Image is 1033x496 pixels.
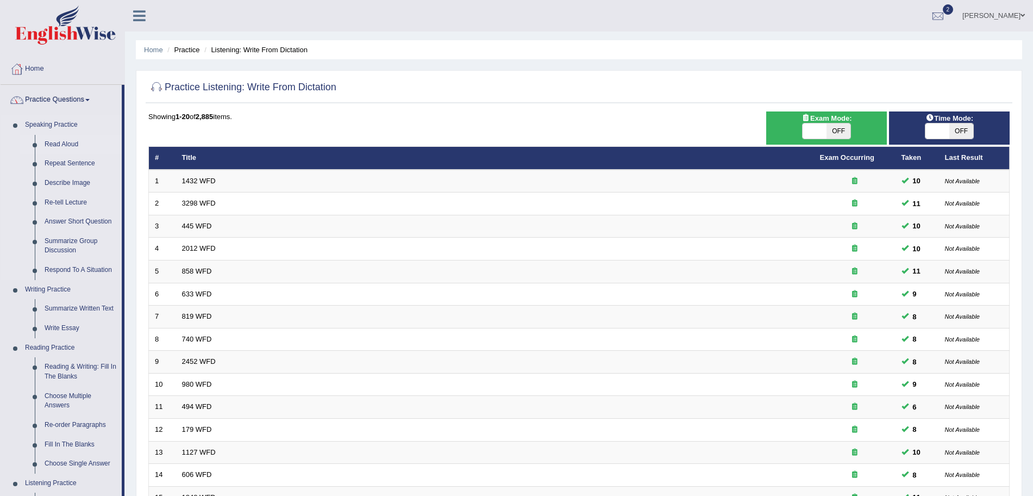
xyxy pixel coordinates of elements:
[945,426,980,433] small: Not Available
[820,312,890,322] div: Exam occurring question
[182,402,212,411] a: 494 WFD
[945,381,980,388] small: Not Available
[40,193,122,213] a: Re-tell Lecture
[20,338,122,358] a: Reading Practice
[40,154,122,173] a: Repeat Sentence
[820,289,890,300] div: Exam occurring question
[820,334,890,345] div: Exam occurring question
[182,199,216,207] a: 3298 WFD
[182,470,212,479] a: 606 WFD
[820,266,890,277] div: Exam occurring question
[149,238,176,261] td: 4
[182,425,212,433] a: 179 WFD
[909,447,925,458] span: You can still take this question
[176,147,814,170] th: Title
[144,46,163,54] a: Home
[921,113,978,124] span: Time Mode:
[149,418,176,441] td: 12
[149,396,176,419] td: 11
[20,280,122,300] a: Writing Practice
[20,474,122,493] a: Listening Practice
[149,441,176,464] td: 13
[820,199,890,209] div: Exam occurring question
[182,267,212,275] a: 858 WFD
[909,175,925,187] span: You can still take this question
[945,291,980,297] small: Not Available
[20,115,122,135] a: Speaking Practice
[909,288,921,300] span: You can still take this question
[766,111,887,145] div: Show exams occurring in exams
[40,357,122,386] a: Reading & Writing: Fill In The Blanks
[909,220,925,232] span: You can still take this question
[820,470,890,480] div: Exam occurring question
[40,299,122,319] a: Summarize Written Text
[820,425,890,435] div: Exam occurring question
[827,123,850,139] span: OFF
[196,113,214,121] b: 2,885
[820,221,890,232] div: Exam occurring question
[945,336,980,343] small: Not Available
[40,212,122,232] a: Answer Short Question
[909,333,921,345] span: You can still take this question
[820,153,874,162] a: Exam Occurring
[1,54,124,81] a: Home
[945,178,980,184] small: Not Available
[40,416,122,435] a: Re-order Paragraphs
[820,244,890,254] div: Exam occurring question
[40,261,122,280] a: Respond To A Situation
[149,215,176,238] td: 3
[945,223,980,230] small: Not Available
[797,113,856,124] span: Exam Mode:
[149,306,176,328] td: 7
[909,243,925,255] span: You can still take this question
[182,290,212,298] a: 633 WFD
[40,232,122,261] a: Summarize Group Discussion
[820,380,890,390] div: Exam occurring question
[40,387,122,416] a: Choose Multiple Answers
[149,373,176,396] td: 10
[149,464,176,487] td: 14
[182,177,216,185] a: 1432 WFD
[945,449,980,456] small: Not Available
[182,244,216,252] a: 2012 WFD
[945,200,980,207] small: Not Available
[945,313,980,320] small: Not Available
[182,357,216,365] a: 2452 WFD
[820,448,890,458] div: Exam occurring question
[945,358,980,365] small: Not Available
[949,123,973,139] span: OFF
[909,198,925,209] span: You can still take this question
[820,357,890,367] div: Exam occurring question
[149,328,176,351] td: 8
[182,448,216,456] a: 1127 WFD
[909,401,921,413] span: You can still take this question
[909,311,921,323] span: You can still take this question
[149,283,176,306] td: 6
[939,147,1010,170] th: Last Result
[945,472,980,478] small: Not Available
[149,351,176,374] td: 9
[176,113,190,121] b: 1-20
[945,404,980,410] small: Not Available
[820,176,890,187] div: Exam occurring question
[909,379,921,390] span: You can still take this question
[148,79,336,96] h2: Practice Listening: Write From Dictation
[40,435,122,455] a: Fill In The Blanks
[1,85,122,112] a: Practice Questions
[943,4,954,15] span: 2
[945,268,980,275] small: Not Available
[40,173,122,193] a: Describe Image
[149,147,176,170] th: #
[945,245,980,252] small: Not Available
[40,135,122,154] a: Read Aloud
[148,111,1010,122] div: Showing of items.
[182,222,212,230] a: 445 WFD
[896,147,939,170] th: Taken
[909,424,921,435] span: You can still take this question
[165,45,199,55] li: Practice
[40,454,122,474] a: Choose Single Answer
[909,356,921,368] span: You can still take this question
[40,319,122,338] a: Write Essay
[149,193,176,215] td: 2
[182,335,212,343] a: 740 WFD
